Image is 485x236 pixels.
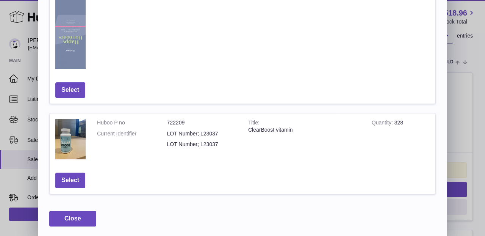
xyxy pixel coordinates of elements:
dd: LOT Number; L23037 [167,130,237,137]
dt: Current Identifier [97,130,167,137]
dd: LOT Number; L23037 [167,141,237,148]
span: Close [64,215,81,222]
button: Select [55,82,85,98]
img: ClearBoost vitamin [55,119,86,160]
strong: Title [248,120,260,127]
button: Close [49,211,96,227]
strong: Quantity [372,120,394,127]
button: Select [55,173,85,188]
div: ClearBoost vitamin [248,126,360,134]
dt: Huboo P no [97,119,167,126]
td: 328 [366,113,435,167]
dd: 722209 [167,119,237,126]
